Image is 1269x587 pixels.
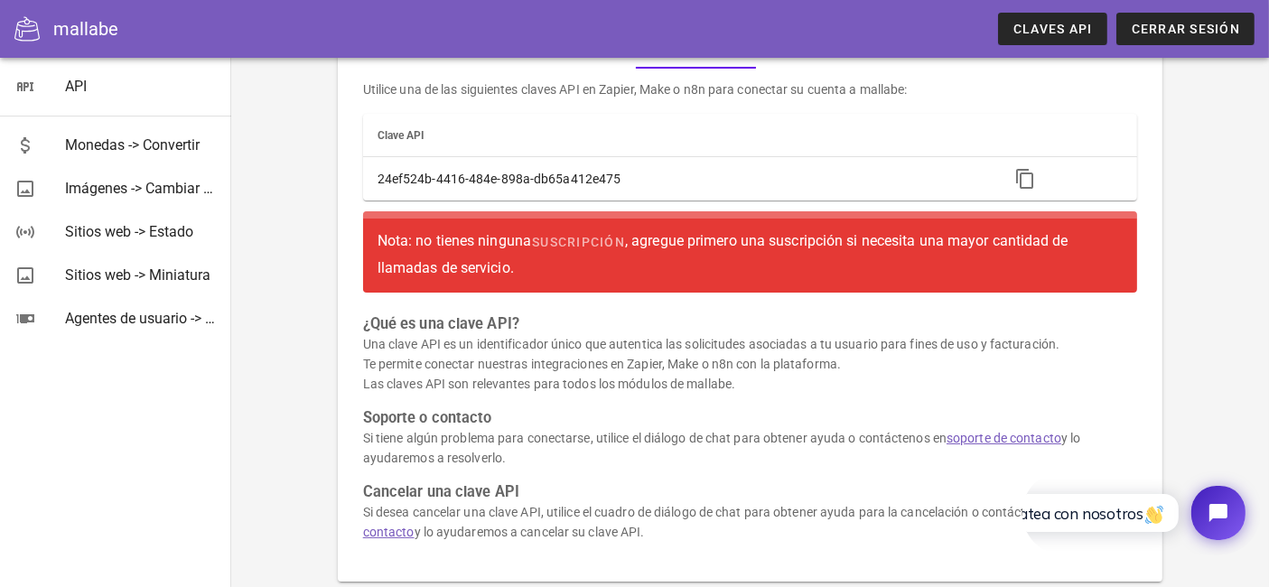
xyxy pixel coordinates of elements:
font: , agregue primero una suscripción si necesita una mayor cantidad de llamadas de servicio. [378,232,1068,276]
font: Cerrar sesión [1132,22,1240,36]
a: suscripción [531,226,625,258]
th: Clave API: Sin ordenar. Activar para ordenar en orden ascendente. [363,114,995,157]
font: Una clave API es un identificador único que autentica las solicitudes asociadas a tu usuario para... [363,337,1060,351]
img: 👋 [123,35,141,53]
font: Nota: no tienes ninguna [378,232,531,249]
font: Utilice una de las siguientes claves API en Zapier, Make o n8n para conectar su cuenta a mallabe: [363,82,908,97]
font: Te permite conectar nuestras integraciones en Zapier, Make o n8n con la plataforma. [363,357,841,371]
font: ¿Qué es una clave API? [363,315,519,332]
font: Si desea cancelar una clave API, utilice el cuadro de diálogo de chat para obtener ayuda para la ... [363,505,1070,519]
font: Claves API [1013,22,1093,36]
font: Sitios web -> Estado [65,223,193,240]
font: Imágenes -> Cambiar tamaño [65,180,253,197]
font: mallabe [53,18,118,40]
font: 24ef524b-4416-484e-898a-db65a412e475 [378,172,621,186]
iframe: Chat de Tidio [1022,471,1261,555]
font: Si tiene algún problema para conectarse, utilice el diálogo de chat para obtener ayuda o contácte... [363,431,947,445]
font: y lo ayudaremos a cancelar su clave API. [415,525,645,539]
button: Cerrar sesión [1116,13,1255,45]
font: suscripción [532,235,625,249]
font: Soporte o contacto [363,409,492,426]
a: soporte de contacto [947,431,1061,445]
font: Agentes de usuario -> Analizar [65,310,257,327]
font: Las claves API son relevantes para todos los módulos de mallabe. [363,377,735,391]
a: Claves API [998,13,1107,45]
font: Cancelar una clave API [363,483,519,500]
button: Abrir el widget de chat [169,15,223,70]
font: Clave API [378,129,425,142]
font: Sitios web -> Miniatura [65,266,210,284]
font: Monedas -> Convertir [65,136,200,154]
font: API [65,78,87,95]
